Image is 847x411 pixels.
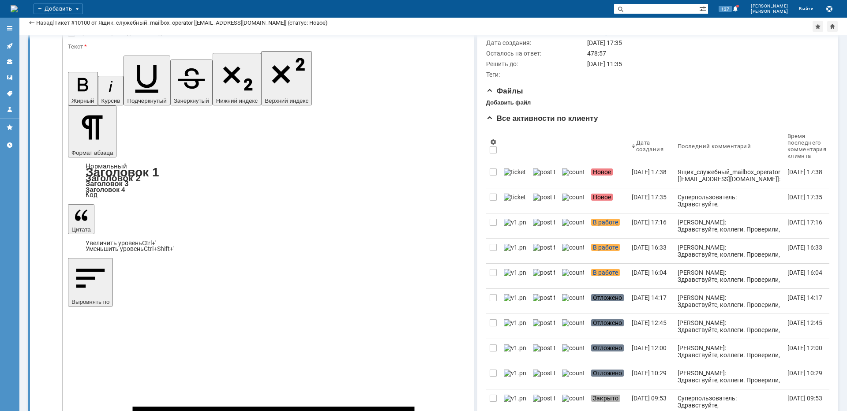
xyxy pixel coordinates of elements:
span: Жирный [71,97,94,104]
div: [DATE] 09:53 [632,395,667,402]
a: post ticket.png [529,314,558,339]
img: v1.png [504,244,526,251]
button: Курсив [98,76,124,105]
a: counter.png [558,289,588,314]
a: В работе [588,213,628,238]
span: [PERSON_NAME] [751,4,788,9]
span: Ctrl+Shift+' [144,245,174,252]
a: [DATE] 17:38 [628,163,674,188]
a: [DATE] 17:35 [784,188,837,213]
a: [DATE] 16:04 [784,264,837,288]
img: v1.png [504,294,526,301]
a: Заголовок 2 [86,173,141,183]
div: [DATE] 12:45 [787,319,822,326]
span: В работе [591,219,620,226]
span: Верхний индекс [265,97,308,104]
a: counter.png [558,264,588,288]
img: post ticket.png [533,344,555,351]
img: v1.png [504,269,526,276]
img: counter.png [562,294,584,301]
a: Активности [3,39,17,53]
button: Верхний индекс [261,51,312,105]
div: 478:57 [587,50,824,57]
a: [PERSON_NAME]: Здравствуйте, коллеги. Проверили, канал работает штатно,потерь и прерываний не фик... [674,239,784,263]
a: Клиенты [3,55,17,69]
a: counter.png [558,239,588,263]
div: Суперпользователь: Здравствуйте, Ящик_служебный_mailbox_operator ! Ваше обращение зарегистрирован... [678,194,780,271]
div: Теги: [486,71,585,78]
button: Подчеркнутый [124,56,170,105]
div: Тикет #10100 от Ящик_служебный_mailbox_operator [[EMAIL_ADDRESS][DOMAIN_NAME]] (статус: Новое) [54,19,328,26]
div: Добавить в избранное [813,21,823,32]
a: [DATE] 17:16 [784,213,837,238]
a: ticket_notification.png [500,188,529,213]
div: [DATE] 14:17 [787,294,822,301]
a: counter.png [558,188,588,213]
div: Время последнего комментария клиента [787,133,826,159]
a: post ticket.png [529,188,558,213]
div: Ящик_служебный_mailbox_operator [[EMAIL_ADDRESS][DOMAIN_NAME]]: Тема письма: [Ticket] (ERTH-35577... [678,168,780,303]
a: [PERSON_NAME]: Здравствуйте, коллеги. Проверили, канал работает штатно,потерь и прерываний не фик... [674,213,784,238]
a: Ящик_служебный_mailbox_operator [[EMAIL_ADDRESS][DOMAIN_NAME]]: Тема письма: [Ticket] (ERTH-35577... [674,163,784,188]
div: [DATE] 17:38 [632,168,667,176]
a: Новое [588,188,628,213]
span: Ctrl+' [142,239,156,247]
img: v1.png [504,370,526,377]
a: [DATE] 17:35 [628,188,674,213]
a: v1.png [500,264,529,288]
a: post ticket.png [529,289,558,314]
a: post ticket.png [529,163,558,188]
img: v1.png [504,344,526,351]
a: Назад [36,19,53,26]
button: Зачеркнутый [170,60,213,105]
img: counter.png [562,168,584,176]
div: [PERSON_NAME]: Здравствуйте, коллеги. Проверили, канал работает штатно,потерь и прерываний не фик... [678,294,780,336]
a: v1.png [500,339,529,364]
div: [PERSON_NAME]: Здравствуйте, коллеги. Проверили, канал работает штатно,потерь и прерываний не фик... [678,244,780,286]
span: Формат абзаца [71,149,113,156]
button: Сохранить лог [824,4,835,14]
span: Новое [591,168,613,176]
img: counter.png [562,219,584,226]
img: post ticket.png [533,244,555,251]
a: [PERSON_NAME]: Здравствуйте, коллеги. Проверили, канал работает штатно,потерь и прерываний не фик... [674,289,784,314]
button: Формат абзаца [68,105,116,157]
a: v1.png [500,239,529,263]
a: ticket_notification.png [500,163,529,188]
span: Настройки [490,138,497,146]
a: post ticket.png [529,264,558,288]
div: Осталось на ответ: [486,50,585,57]
div: Решить до: [486,60,585,67]
img: counter.png [562,194,584,201]
a: Increase [86,239,156,247]
div: Текст [68,44,460,49]
a: [DATE] 16:33 [784,239,837,263]
img: v1.png [504,219,526,226]
button: Цитата [68,204,94,234]
div: [PERSON_NAME]: Здравствуйте, коллеги. Проверили, канал работает штатно,потерь и прерываний не фик... [678,344,780,387]
img: post ticket.png [533,269,555,276]
a: Теги [3,86,17,101]
a: counter.png [558,339,588,364]
span: Курсив [101,97,120,104]
a: Отложено [588,364,628,389]
a: v1.png [500,289,529,314]
div: [DATE] 17:16 [632,219,667,226]
a: Шаблоны комментариев [3,71,17,85]
img: ticket_notification.png [504,194,526,201]
div: [PERSON_NAME]: Здравствуйте, коллеги. Проверили, канал работает штатно,потерь и прерываний не фик... [678,319,780,362]
img: post ticket.png [533,168,555,176]
div: [DATE] 17:35 [632,194,667,201]
span: [DATE] 11:35 [587,60,622,67]
span: Цитата [71,226,91,233]
a: [DATE] 14:17 [784,289,837,314]
span: Все активности по клиенту [486,114,598,123]
div: [DATE] 14:17 [632,294,667,301]
span: Отложено [591,370,624,377]
a: Заголовок 1 [86,165,159,179]
img: counter.png [562,319,584,326]
div: Дата создания [636,139,663,153]
div: [DATE] 16:04 [632,269,667,276]
button: Жирный [68,72,98,105]
div: [DATE] 10:29 [787,370,822,377]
